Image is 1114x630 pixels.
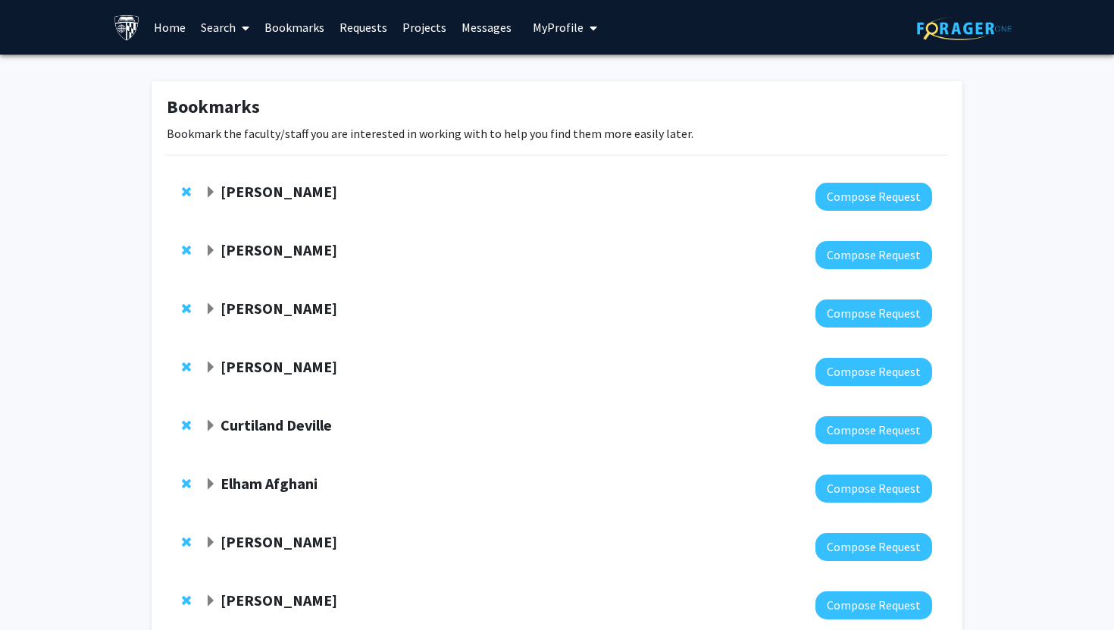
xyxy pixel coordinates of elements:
span: Expand Elham Afghani Bookmark [205,478,217,491]
span: Expand Fenan Rassu Bookmark [205,595,217,607]
strong: [PERSON_NAME] [221,357,337,376]
span: Remove Michele Manahan from bookmarks [182,244,191,256]
button: Compose Request to Michele Manahan [815,241,932,269]
strong: [PERSON_NAME] [221,182,337,201]
span: Remove Elham Afghani from bookmarks [182,478,191,490]
span: Expand Michele Manahan Bookmark [205,245,217,257]
button: Compose Request to Curtiland Deville [815,416,932,444]
a: Home [146,1,193,54]
span: Expand Raj Mukherjee Bookmark [205,537,217,549]
span: Expand Jeffrey Tornheim Bookmark [205,303,217,315]
button: Compose Request to Kenneth Witwer [815,358,932,386]
strong: Curtiland Deville [221,415,332,434]
span: Remove Raj Mukherjee from bookmarks [182,536,191,548]
span: Remove Kenneth Witwer from bookmarks [182,361,191,373]
button: Compose Request to Fenan Rassu [815,591,932,619]
span: Expand Kenneth Witwer Bookmark [205,362,217,374]
iframe: Chat [11,562,64,619]
strong: [PERSON_NAME] [221,299,337,318]
span: Remove Fenan Rassu from bookmarks [182,594,191,606]
p: Bookmark the faculty/staff you are interested in working with to help you find them more easily l... [167,124,947,143]
strong: [PERSON_NAME] [221,591,337,610]
span: Expand Curtiland Deville Bookmark [205,420,217,432]
span: Remove Jeffrey Tornheim from bookmarks [182,302,191,315]
a: Messages [454,1,519,54]
button: Compose Request to Elham Afghani [815,475,932,503]
img: ForagerOne Logo [917,17,1012,40]
span: Expand Haris Sair Bookmark [205,186,217,199]
span: Remove Haris Sair from bookmarks [182,186,191,198]
strong: Elham Afghani [221,474,318,493]
button: Compose Request to Haris Sair [815,183,932,211]
a: Requests [332,1,395,54]
a: Search [193,1,257,54]
strong: [PERSON_NAME] [221,532,337,551]
img: Johns Hopkins University Logo [114,14,140,41]
span: Remove Curtiland Deville from bookmarks [182,419,191,431]
h1: Bookmarks [167,96,947,118]
button: Compose Request to Jeffrey Tornheim [815,299,932,328]
button: Compose Request to Raj Mukherjee [815,533,932,561]
a: Projects [395,1,454,54]
strong: [PERSON_NAME] [221,240,337,259]
span: My Profile [533,20,584,35]
a: Bookmarks [257,1,332,54]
